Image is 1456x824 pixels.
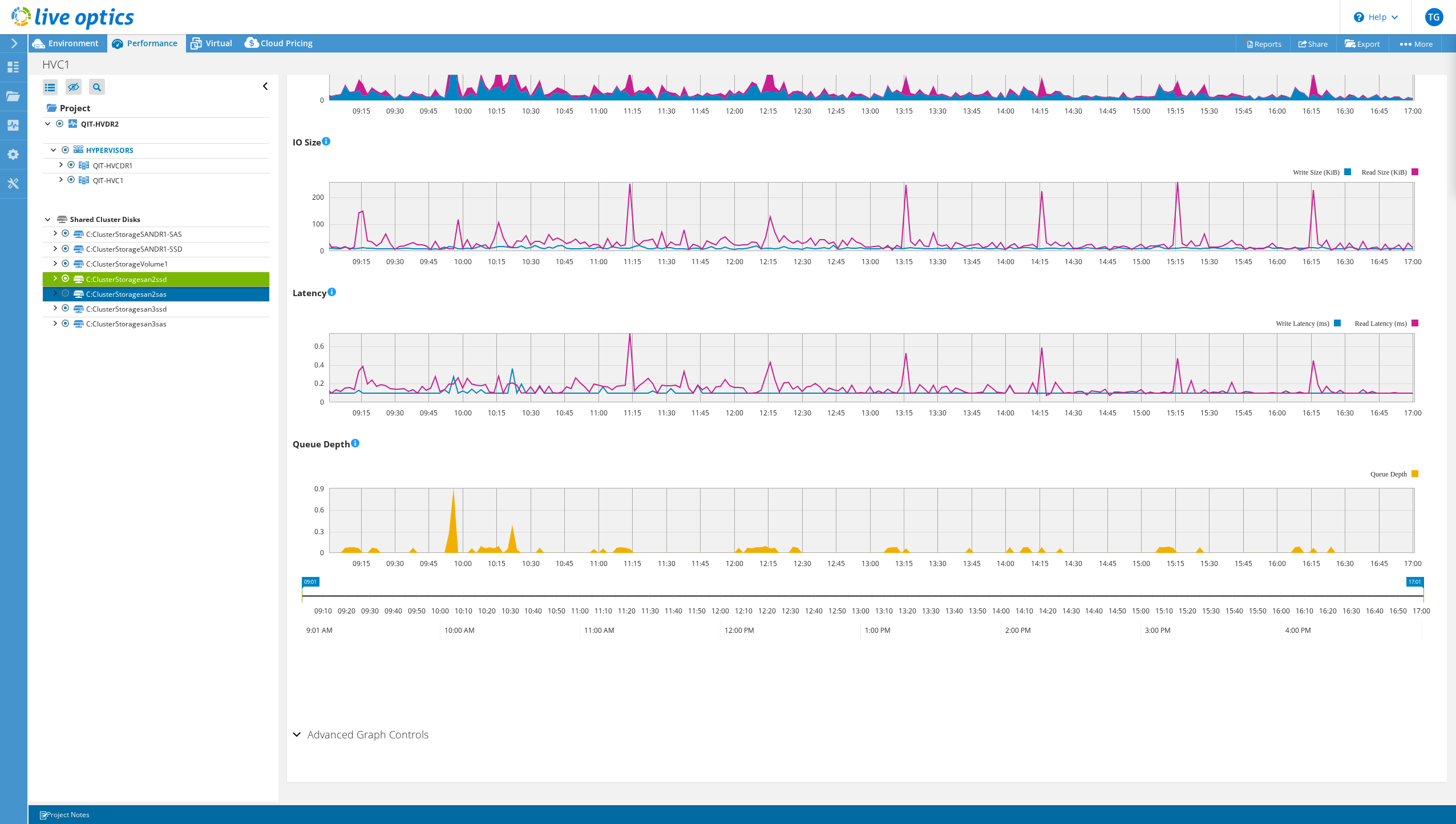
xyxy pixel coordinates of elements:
text: 14:15 [1030,106,1048,116]
a: C:ClusterStorageVolume1 [43,257,269,272]
text: 15:15 [1166,106,1184,116]
text: 16:45 [1370,257,1388,266]
text: 16:15 [1302,408,1320,418]
text: 16:15 [1302,106,1320,116]
text: 12:15 [759,106,776,116]
text: 11:00 [589,559,607,568]
text: 11:15 [623,559,641,568]
a: C:ClusterStorageSANDR1-SSD [43,242,269,257]
text: 10:30 [521,106,539,116]
span: Environment [48,38,99,49]
text: Write Latency (ms) [1276,320,1329,328]
a: C:ClusterStoragesan2ssd [43,272,269,286]
h1: HVC1 [37,58,88,71]
a: Project [43,99,269,117]
text: 16:00 [1268,408,1285,418]
text: 12:00 [725,559,743,568]
text: 10:45 [555,408,573,418]
text: 0.4 [314,360,324,370]
text: 14:20 [1038,606,1056,616]
text: 13:45 [962,559,980,568]
text: 14:00 [996,257,1014,266]
text: 14:30 [1064,257,1082,266]
text: 0.6 [314,505,324,515]
text: 16:00 [1268,559,1285,568]
text: 09:45 [419,408,437,418]
text: 13:15 [895,257,912,266]
text: 17:00 [1404,106,1421,116]
text: 14:30 [1064,408,1082,418]
text: 10:00 [431,606,448,616]
text: 10:30 [521,559,539,568]
text: 10:50 [547,606,565,616]
text: 17:00 [1412,606,1430,616]
text: 16:45 [1370,408,1388,418]
text: 15:20 [1178,606,1196,616]
text: 100 [312,219,324,229]
span: Virtual [206,38,232,49]
text: 16:45 [1370,559,1388,568]
text: 12:50 [828,606,846,616]
text: 13:00 [851,606,869,616]
text: 10:00 [454,257,471,266]
text: 13:00 [861,408,879,418]
text: 16:00 [1272,606,1289,616]
text: 12:40 [804,606,822,616]
text: 0 [320,95,324,105]
text: 15:45 [1234,408,1252,418]
text: 16:30 [1336,257,1353,266]
text: 0 [320,548,324,558]
a: QIT-HVCDR1 [43,158,269,173]
text: 11:15 [623,257,641,266]
text: 13:45 [962,408,980,418]
text: 12:45 [827,106,844,116]
text: 12:10 [734,606,752,616]
span: Cloud Pricing [261,38,313,49]
text: 14:45 [1098,559,1116,568]
text: 0 [320,397,324,407]
text: 14:15 [1030,257,1048,266]
text: 16:15 [1302,559,1320,568]
text: 15:45 [1234,257,1252,266]
text: 16:30 [1336,559,1353,568]
text: 11:45 [691,257,709,266]
text: 14:00 [996,559,1014,568]
text: 12:30 [793,408,811,418]
text: 09:30 [361,606,378,616]
text: 12:15 [759,408,776,418]
a: More [1389,35,1442,52]
text: 17:00 [1404,559,1421,568]
text: 15:45 [1234,106,1252,116]
text: 13:15 [895,106,912,116]
text: 14:10 [1015,606,1033,616]
h2: Advanced Graph Controls [293,723,428,746]
text: 10:00 [454,408,471,418]
text: 10:40 [524,606,541,616]
text: 15:40 [1225,606,1243,616]
text: 15:45 [1234,559,1252,568]
text: Read Latency (ms) [1355,320,1407,328]
text: 12:15 [759,559,776,568]
text: 09:45 [419,559,437,568]
b: QIT-HVDR2 [81,119,119,129]
text: 11:30 [657,106,675,116]
text: 16:00 [1268,257,1285,266]
text: Write Size (KiB) [1293,168,1340,176]
text: 13:45 [962,257,980,266]
text: 16:40 [1365,606,1383,616]
text: 14:50 [1108,606,1126,616]
span: TG [1425,8,1443,26]
text: 10:15 [487,257,505,266]
text: 12:45 [827,257,844,266]
text: 10:45 [555,257,573,266]
text: 0.3 [314,527,324,536]
text: 15:15 [1166,559,1184,568]
text: 13:30 [928,559,946,568]
text: 10:20 [478,606,495,616]
text: 10:15 [487,408,505,418]
text: 16:30 [1342,606,1360,616]
text: 15:30 [1200,408,1218,418]
a: C:ClusterStoragesan3ssd [43,301,269,316]
text: 200 [312,192,324,202]
text: 14:30 [1064,559,1082,568]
